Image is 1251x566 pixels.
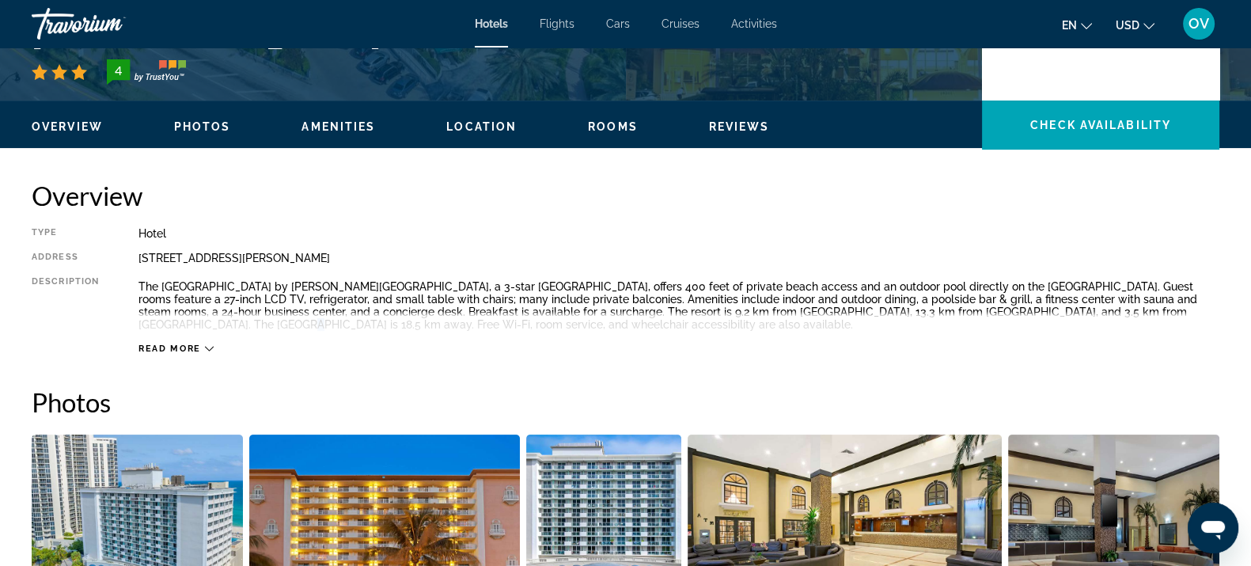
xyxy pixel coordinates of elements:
button: Read more [138,343,214,355]
a: Cars [606,17,630,30]
a: Flights [540,17,574,30]
button: Reviews [709,120,770,134]
div: 4 [102,61,134,80]
img: trustyou-badge-hor.svg [107,59,186,85]
button: Overview [32,120,103,134]
button: Location [446,120,517,134]
span: Rooms [588,120,638,133]
span: Overview [32,120,103,133]
div: Address [32,252,99,264]
button: Photos [174,120,231,134]
iframe: Кнопка запуска окна обмена сообщениями [1188,503,1238,553]
a: Travorium [32,3,190,44]
span: Location [446,120,517,133]
div: [STREET_ADDRESS][PERSON_NAME] [138,252,1219,264]
span: Amenities [301,120,375,133]
h2: Overview [32,180,1219,211]
div: Description [32,276,99,335]
button: Rooms [588,120,638,134]
button: Change currency [1116,13,1154,36]
span: Read more [138,344,201,354]
span: Check Availability [1030,119,1171,131]
div: Hotel [138,227,1219,240]
button: User Menu [1178,7,1219,40]
span: en [1062,19,1077,32]
span: OV [1188,16,1209,32]
a: Hotels [475,17,508,30]
h2: Photos [32,386,1219,418]
span: Reviews [709,120,770,133]
div: Type [32,227,99,240]
button: Change language [1062,13,1092,36]
a: Activities [731,17,777,30]
button: Check Availability [982,101,1219,150]
span: USD [1116,19,1139,32]
span: Photos [174,120,231,133]
button: Amenities [301,120,375,134]
p: The [GEOGRAPHIC_DATA] by [PERSON_NAME][GEOGRAPHIC_DATA], a 3-star [GEOGRAPHIC_DATA], offers 400 f... [138,280,1219,331]
a: Cruises [662,17,699,30]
